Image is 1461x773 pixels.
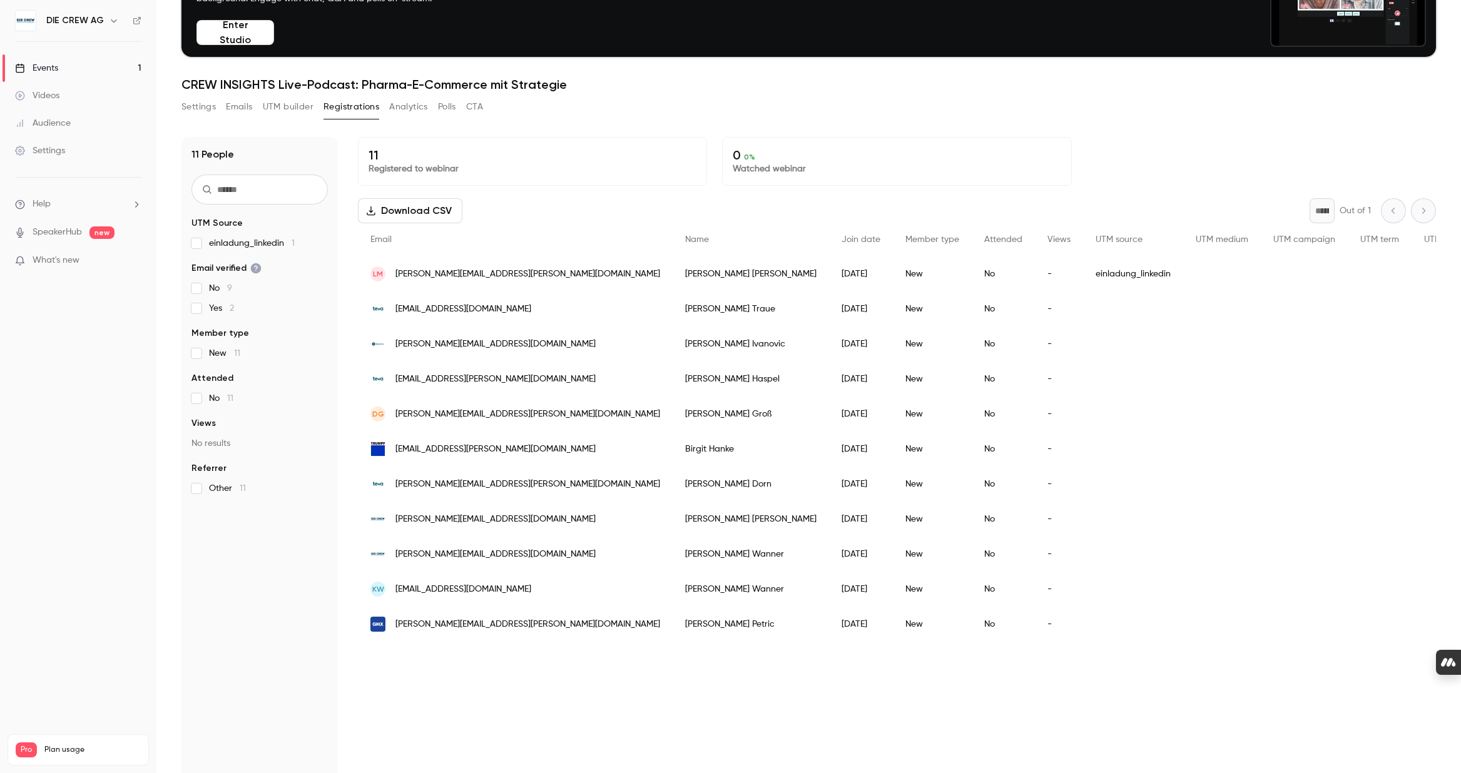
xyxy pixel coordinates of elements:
[234,349,240,358] span: 11
[893,502,972,537] div: New
[972,607,1035,642] div: No
[226,97,252,117] button: Emails
[829,502,893,537] div: [DATE]
[829,537,893,572] div: [DATE]
[46,14,104,27] h6: DIE CREW AG
[1083,256,1183,291] div: einladung_linkedin
[1196,235,1248,244] span: UTM medium
[16,742,37,757] span: Pro
[191,417,216,430] span: Views
[1035,397,1083,432] div: -
[209,347,240,360] span: New
[191,217,243,230] span: UTM Source
[1035,467,1083,502] div: -
[1035,537,1083,572] div: -
[893,537,972,572] div: New
[370,617,385,632] img: gmx.de
[15,62,58,74] div: Events
[33,198,51,211] span: Help
[673,572,829,607] div: [PERSON_NAME] Wanner
[1035,607,1083,642] div: -
[395,478,660,491] span: [PERSON_NAME][EMAIL_ADDRESS][PERSON_NAME][DOMAIN_NAME]
[395,618,660,631] span: [PERSON_NAME][EMAIL_ADDRESS][PERSON_NAME][DOMAIN_NAME]
[972,467,1035,502] div: No
[466,97,483,117] button: CTA
[1035,291,1083,326] div: -
[1035,256,1083,291] div: -
[972,361,1035,397] div: No
[395,338,596,351] span: [PERSON_NAME][EMAIL_ADDRESS][DOMAIN_NAME]
[191,372,233,385] span: Attended
[15,198,141,211] li: help-dropdown-opener
[181,97,216,117] button: Settings
[905,235,959,244] span: Member type
[370,301,385,316] img: teva.de
[1035,432,1083,467] div: -
[369,148,696,163] p: 11
[972,291,1035,326] div: No
[126,255,141,266] iframe: Noticeable Trigger
[209,392,233,405] span: No
[196,20,274,45] button: Enter Studio
[16,11,36,31] img: DIE CREW AG
[1340,205,1371,217] p: Out of 1
[673,397,829,432] div: [PERSON_NAME] Groß
[209,237,295,250] span: einladung_linkedin
[395,583,531,596] span: [EMAIL_ADDRESS][DOMAIN_NAME]
[673,502,829,537] div: [PERSON_NAME] [PERSON_NAME]
[972,572,1035,607] div: No
[829,397,893,432] div: [DATE]
[15,144,65,157] div: Settings
[1273,235,1335,244] span: UTM campaign
[1035,502,1083,537] div: -
[673,467,829,502] div: [PERSON_NAME] Dorn
[893,607,972,642] div: New
[389,97,428,117] button: Analytics
[227,284,232,293] span: 9
[972,537,1035,572] div: No
[893,572,972,607] div: New
[733,148,1061,163] p: 0
[209,282,232,295] span: No
[370,336,385,351] img: bionorica.de
[44,745,141,755] span: Plan usage
[972,326,1035,361] div: No
[15,89,59,102] div: Videos
[370,477,385,492] img: teva.de
[191,462,227,475] span: Referrer
[370,512,385,527] img: diecrew.de
[984,235,1022,244] span: Attended
[227,394,233,403] span: 11
[1035,361,1083,397] div: -
[829,607,893,642] div: [DATE]
[395,268,660,281] span: [PERSON_NAME][EMAIL_ADDRESS][PERSON_NAME][DOMAIN_NAME]
[372,408,384,420] span: DG
[893,467,972,502] div: New
[829,256,893,291] div: [DATE]
[1360,235,1399,244] span: UTM term
[893,397,972,432] div: New
[33,254,79,267] span: What's new
[829,572,893,607] div: [DATE]
[230,304,234,313] span: 2
[395,408,660,421] span: [PERSON_NAME][EMAIL_ADDRESS][PERSON_NAME][DOMAIN_NAME]
[733,163,1061,175] p: Watched webinar
[370,442,385,457] img: trumpf.com
[240,484,246,493] span: 11
[1035,572,1083,607] div: -
[191,217,328,495] section: facet-groups
[972,397,1035,432] div: No
[181,77,1436,92] h1: CREW INSIGHTS Live-Podcast: Pharma-E-Commerce mit Strategie
[829,326,893,361] div: [DATE]
[673,326,829,361] div: [PERSON_NAME] Ivanovic
[323,97,379,117] button: Registrations
[673,361,829,397] div: [PERSON_NAME] Haspel
[829,361,893,397] div: [DATE]
[370,371,385,386] img: teva.de
[829,432,893,467] div: [DATE]
[191,262,262,275] span: Email verified
[1047,235,1071,244] span: Views
[972,502,1035,537] div: No
[33,226,82,239] a: SpeakerHub
[893,256,972,291] div: New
